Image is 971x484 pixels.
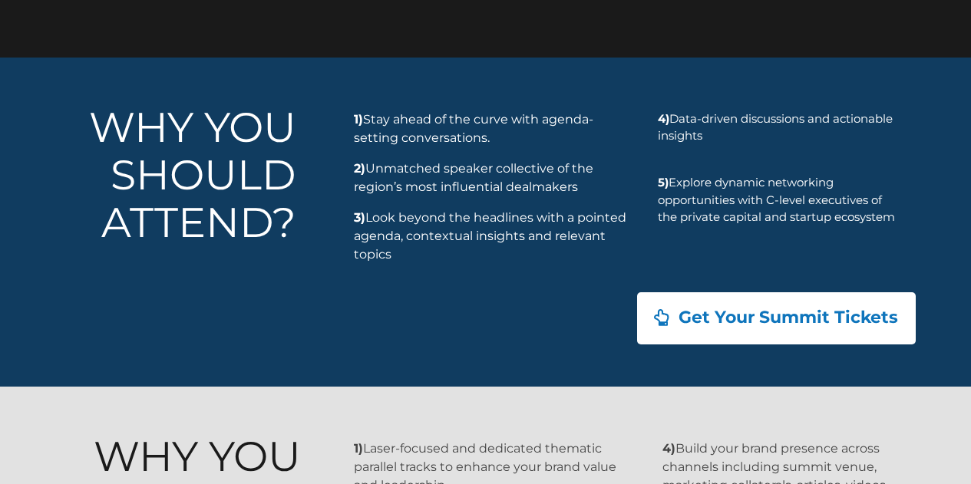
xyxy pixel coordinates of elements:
p: Data-driven discussions and actionable insights [658,110,897,163]
b: 1) [354,112,363,127]
b: 5) [658,175,669,189]
b: 3) [354,210,365,225]
b: 4) [662,441,675,456]
p: Look beyond the headlines with a pointed agenda, contextual insights and relevant topics [354,209,629,264]
span: Get Your Summit Tickets [671,308,908,328]
p: Unmatched speaker collective of the region’s most influential dealmakers [354,160,629,196]
a: Get Your Summit Tickets [626,290,926,346]
p: Stay ahead of the curve with agenda-setting conversations. [354,110,629,147]
span: WHY YOU SHOULD ATTEND? [89,102,296,248]
b: 2) [354,161,365,176]
b: 1) [354,441,363,456]
p: Explore dynamic networking opportunities with C-level executives of the private capital and start... [658,174,897,226]
b: 4) [658,111,669,126]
